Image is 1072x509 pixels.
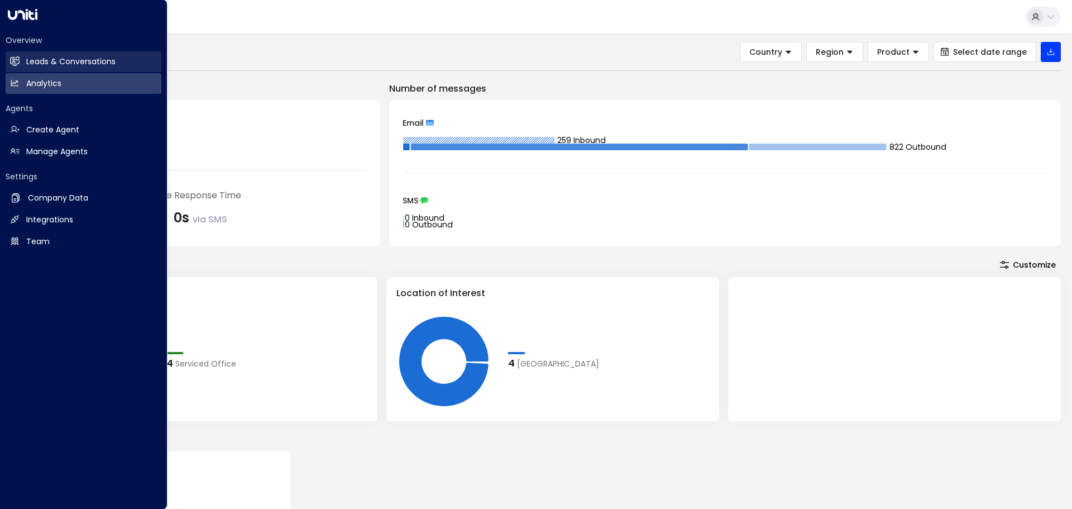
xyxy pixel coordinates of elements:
[396,287,709,300] h3: Location of Interest
[403,119,424,127] span: Email
[934,42,1036,62] button: Select date range
[6,171,161,182] h2: Settings
[58,189,367,202] div: [PERSON_NAME] Average Response Time
[26,78,61,89] h2: Analytics
[816,47,844,57] span: Region
[749,47,782,57] span: Country
[508,355,603,370] div: 4Gracechurch Street
[508,355,515,370] div: 4
[26,214,73,226] h2: Integrations
[517,358,599,370] span: Gracechurch Street
[193,213,227,226] span: via SMS
[26,146,88,158] h2: Manage Agents
[175,358,236,370] span: Serviced Office
[58,113,367,127] div: Number of Inquiries
[166,355,261,370] div: 4Serviced Office
[389,82,1061,96] p: Number of messages
[6,51,161,72] a: Leads & Conversations
[6,141,161,162] a: Manage Agents
[55,287,367,300] h3: Product of Interest
[953,47,1027,56] span: Select date range
[28,192,88,204] h2: Company Data
[994,257,1061,273] button: Customize
[405,219,453,230] tspan: 0 Outbound
[26,56,116,68] h2: Leads & Conversations
[6,188,161,208] a: Company Data
[26,124,79,136] h2: Create Agent
[558,135,606,146] tspan: 259 Inbound
[877,47,910,57] span: Product
[45,82,380,96] p: Engagement Metrics
[6,231,161,252] a: Team
[6,73,161,94] a: Analytics
[403,197,1047,204] div: SMS
[6,103,161,114] h2: Agents
[6,35,161,46] h2: Overview
[405,212,444,223] tspan: 0 Inbound
[806,42,863,62] button: Region
[6,210,161,230] a: Integrations
[45,432,1061,446] p: Conversion Metrics
[740,42,802,62] button: Country
[6,120,161,140] a: Create Agent
[889,141,946,153] tspan: 822 Outbound
[166,355,173,370] div: 4
[26,236,50,248] h2: Team
[174,208,227,228] div: 0s
[868,42,929,62] button: Product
